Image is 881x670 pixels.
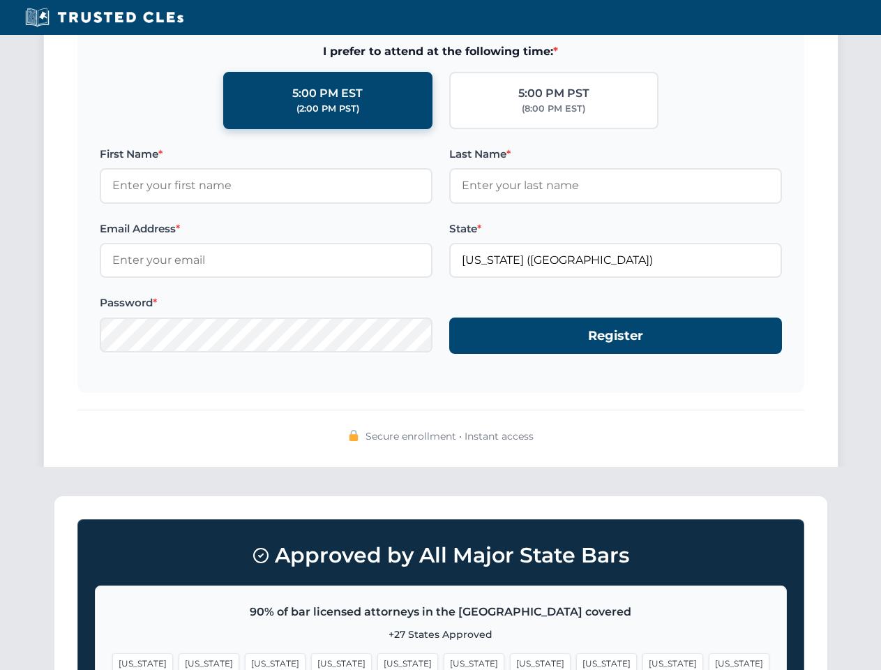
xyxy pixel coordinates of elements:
[449,221,782,237] label: State
[95,537,787,574] h3: Approved by All Major State Bars
[449,243,782,278] input: California (CA)
[449,168,782,203] input: Enter your last name
[522,102,585,116] div: (8:00 PM EST)
[518,84,589,103] div: 5:00 PM PST
[449,318,782,355] button: Register
[296,102,359,116] div: (2:00 PM PST)
[112,627,769,642] p: +27 States Approved
[21,7,188,28] img: Trusted CLEs
[100,43,782,61] span: I prefer to attend at the following time:
[100,146,432,163] label: First Name
[449,146,782,163] label: Last Name
[348,430,359,441] img: 🔒
[292,84,363,103] div: 5:00 PM EST
[100,168,432,203] input: Enter your first name
[100,243,432,278] input: Enter your email
[100,295,432,311] label: Password
[112,603,769,621] p: 90% of bar licensed attorneys in the [GEOGRAPHIC_DATA] covered
[366,429,534,444] span: Secure enrollment • Instant access
[100,221,432,237] label: Email Address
